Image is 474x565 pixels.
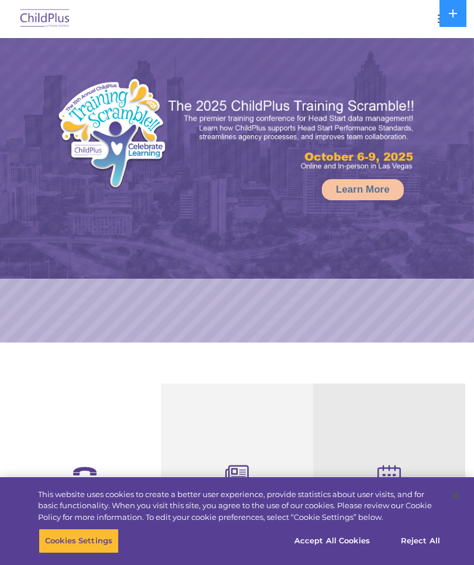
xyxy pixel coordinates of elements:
[322,179,404,200] a: Learn More
[442,483,468,509] button: Close
[288,529,376,553] button: Accept All Cookies
[384,529,457,553] button: Reject All
[38,489,441,523] div: This website uses cookies to create a better user experience, provide statistics about user visit...
[18,5,73,33] img: ChildPlus by Procare Solutions
[39,529,119,553] button: Cookies Settings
